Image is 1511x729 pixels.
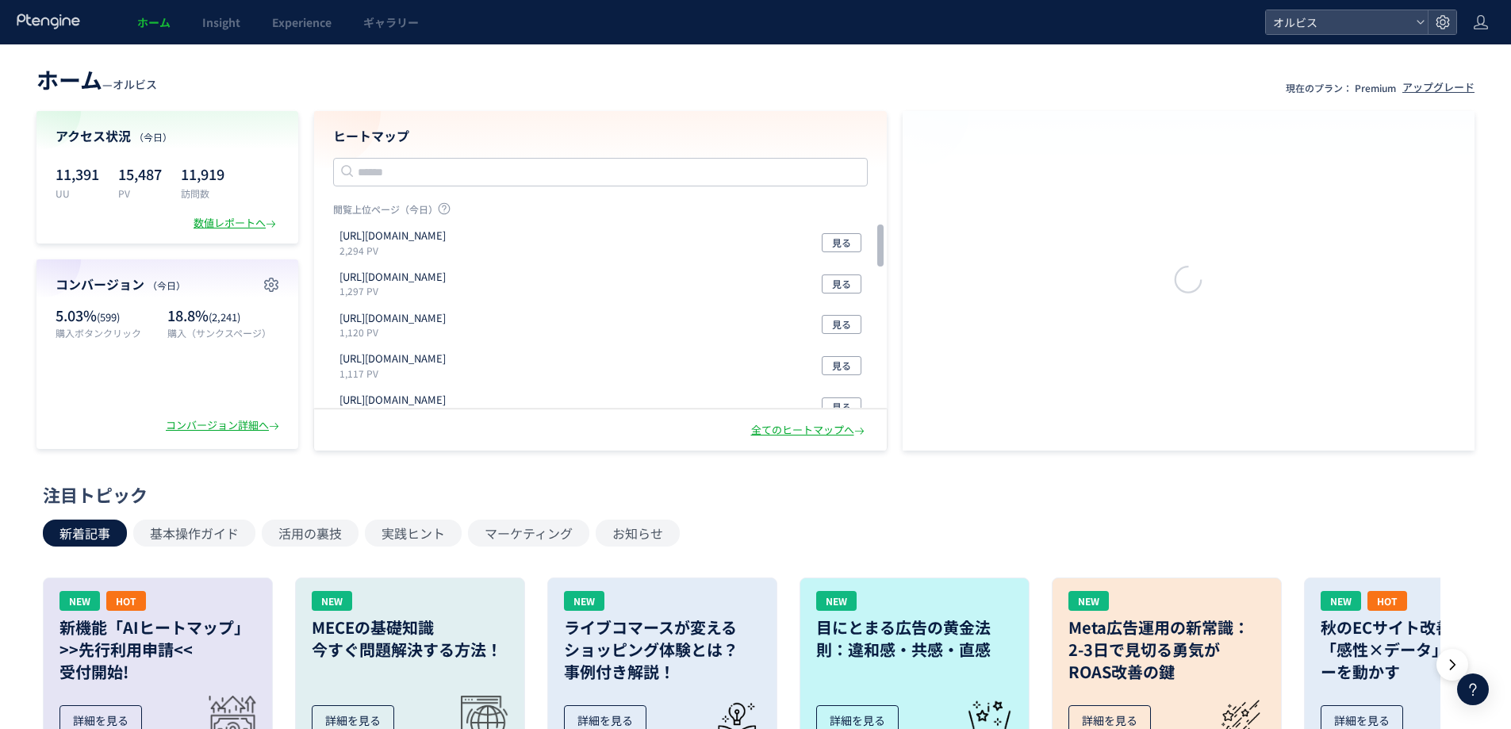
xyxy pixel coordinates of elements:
[1321,591,1361,611] div: NEW
[137,14,171,30] span: ホーム
[113,76,157,92] span: オルビス
[564,591,604,611] div: NEW
[333,202,868,222] p: 閲覧上位ページ（今日）
[1367,591,1407,611] div: HOT
[1402,80,1475,95] div: アップグレード
[339,366,452,380] p: 1,117 PV
[822,356,861,375] button: 見る
[56,326,159,340] p: 購入ボタンクリック
[181,186,224,200] p: 訪問数
[816,616,1013,661] h3: 目にとまる広告の黄金法則：違和感・共感・直感
[181,161,224,186] p: 11,919
[56,186,99,200] p: UU
[339,284,452,297] p: 1,297 PV
[148,278,186,292] span: （今日）
[56,161,99,186] p: 11,391
[339,270,446,285] p: https://sb-skincaretopics.discover-news.tokyo/ab/dot_kiji_48
[822,233,861,252] button: 見る
[339,351,446,366] p: https://sb-skincaretopics.discover-news.tokyo/ab/dot_kiji_46
[134,130,172,144] span: （今日）
[118,186,162,200] p: PV
[1068,591,1109,611] div: NEW
[816,591,857,611] div: NEW
[339,408,452,421] p: 940 PV
[202,14,240,30] span: Insight
[209,309,240,324] span: (2,241)
[133,520,255,547] button: 基本操作ガイド
[564,616,761,683] h3: ライブコマースが変える ショッピング体験とは？ 事例付き解説！
[36,63,157,95] div: —
[832,397,851,416] span: 見る
[832,356,851,375] span: 見る
[36,63,102,95] span: ホーム
[312,591,352,611] div: NEW
[832,233,851,252] span: 見る
[56,275,279,294] h4: コンバージョン
[339,228,446,244] p: https://orbis.co.jp/order/thanks
[194,216,279,231] div: 数値レポートへ
[363,14,419,30] span: ギャラリー
[339,393,446,408] p: https://pr.orbis.co.jp/cosmetics/clearful/331
[312,616,508,661] h3: MECEの基礎知識 今すぐ問題解決する方法！
[59,616,256,683] h3: 新機能「AIヒートマップ」 >>先行利用申請<< 受付開始!
[97,309,120,324] span: (599)
[832,274,851,294] span: 見る
[262,520,359,547] button: 活用の裏技
[106,591,146,611] div: HOT
[166,418,282,433] div: コンバージョン詳細へ
[468,520,589,547] button: マーケティング
[1286,81,1396,94] p: 現在のプラン： Premium
[339,311,446,326] p: https://pr.orbis.co.jp/cosmetics/u/100
[333,127,868,145] h4: ヒートマップ
[596,520,680,547] button: お知らせ
[167,326,279,340] p: 購入（サンクスページ）
[339,325,452,339] p: 1,120 PV
[56,305,159,326] p: 5.03%
[339,244,452,257] p: 2,294 PV
[822,397,861,416] button: 見る
[1068,616,1265,683] h3: Meta広告運用の新常識： 2-3日で見切る勇気が ROAS改善の鍵
[1268,10,1409,34] span: オルビス
[822,315,861,334] button: 見る
[43,482,1460,507] div: 注目トピック
[751,423,868,438] div: 全てのヒートマップへ
[43,520,127,547] button: 新着記事
[272,14,332,30] span: Experience
[59,591,100,611] div: NEW
[822,274,861,294] button: 見る
[365,520,462,547] button: 実践ヒント
[56,127,279,145] h4: アクセス状況
[167,305,279,326] p: 18.8%
[118,161,162,186] p: 15,487
[832,315,851,334] span: 見る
